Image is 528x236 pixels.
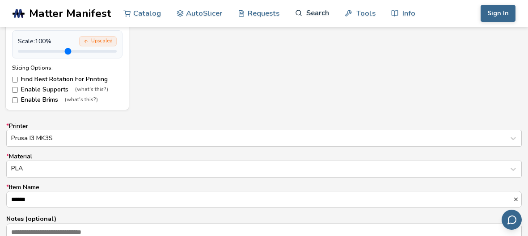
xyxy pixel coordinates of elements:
label: Material [6,153,522,177]
input: Find Best Rotation For Printing [12,77,18,83]
label: Enable Brims [12,96,122,104]
div: Upscaled [79,36,117,46]
label: Find Best Rotation For Printing [12,76,122,83]
span: (what's this?) [65,97,98,103]
input: Enable Brims(what's this?) [12,97,18,103]
input: *Item Name [7,191,513,207]
p: Notes (optional) [6,214,522,224]
label: Enable Supports [12,86,122,93]
span: Matter Manifest [29,7,111,20]
label: Printer [6,123,522,147]
button: Sign In [481,5,515,22]
div: File Size: 0.01MB [12,21,122,28]
div: Slicing Options: [12,65,122,71]
span: (what's this?) [75,87,108,93]
button: Send feedback via email [502,210,522,230]
button: *Item Name [513,196,521,203]
label: Item Name [6,184,522,208]
span: Scale: 100 % [18,38,51,45]
input: Enable Supports(what's this?) [12,87,18,93]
